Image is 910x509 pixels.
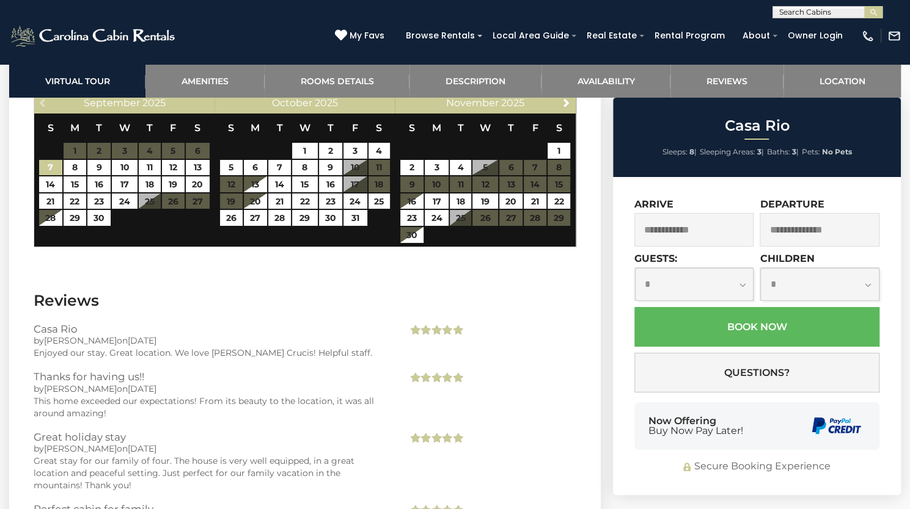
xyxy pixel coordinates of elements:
a: About [736,26,776,45]
label: Arrive [634,198,673,210]
span: Friday [170,122,176,134]
a: 17 [112,176,138,192]
span: Sleeping Areas: [699,147,755,156]
span: Baths: [766,147,790,156]
a: 16 [319,176,343,192]
span: September [84,97,140,109]
h3: Reviews [34,290,576,311]
a: 20 [244,193,268,209]
button: Book Now [634,307,879,347]
div: This home exceeded our expectations! From its beauty to the location, it was all around amazing! [34,395,389,419]
a: 22 [548,193,570,209]
span: Thursday [328,122,334,134]
span: [DATE] [128,383,156,394]
a: 21 [524,193,546,209]
a: 30 [87,210,111,226]
a: 16 [87,176,111,192]
a: 18 [139,176,161,192]
span: [PERSON_NAME] [44,443,117,454]
a: 1 [292,143,318,159]
a: 2 [400,160,424,176]
h3: Casa Rio [34,323,389,334]
a: 2 [319,143,343,159]
a: 27 [244,210,268,226]
span: 2025 [142,97,166,109]
span: Monday [70,122,79,134]
a: 13 [244,176,268,192]
a: 30 [319,210,343,226]
a: 4 [369,143,390,159]
div: Great stay for our family of four. The house is very well equipped, in a great location and peace... [34,455,389,491]
button: Questions? [634,353,879,392]
a: 13 [186,160,210,176]
a: Description [409,64,541,98]
li: | [662,144,696,160]
a: 7 [268,160,291,176]
span: Tuesday [457,122,463,134]
span: [DATE] [128,443,156,454]
span: Sunday [48,122,54,134]
a: 12 [162,160,185,176]
span: My Favs [350,29,384,42]
a: 3 [425,160,449,176]
span: Thursday [147,122,153,134]
a: 7 [39,160,62,176]
a: 15 [292,176,318,192]
div: Secure Booking Experience [634,460,879,474]
span: Monday [251,122,260,134]
strong: 8 [689,147,694,156]
span: [PERSON_NAME] [44,335,117,346]
div: by on [34,334,389,347]
a: Browse Rentals [400,26,481,45]
span: November [446,97,499,109]
img: phone-regular-white.png [861,29,875,43]
span: Sleeps: [662,147,687,156]
a: 16 [400,193,424,209]
span: Saturday [376,122,382,134]
a: 22 [292,193,318,209]
span: Sunday [228,122,234,134]
a: 21 [268,193,291,209]
a: 8 [64,160,86,176]
li: | [699,144,763,160]
span: [DATE] [128,335,156,346]
div: Now Offering [648,416,743,436]
a: 28 [268,210,291,226]
a: 11 [139,160,161,176]
span: Friday [352,122,358,134]
img: mail-regular-white.png [887,29,901,43]
a: Availability [541,64,670,98]
a: 19 [162,176,185,192]
a: 26 [220,210,243,226]
a: 17 [425,193,449,209]
a: Amenities [145,64,264,98]
a: 29 [64,210,86,226]
div: Enjoyed our stay. Great location. We love [PERSON_NAME] Crucis! Helpful staff. [34,347,389,359]
a: 18 [450,193,471,209]
a: 25 [369,193,390,209]
a: 14 [268,176,291,192]
a: Real Estate [581,26,643,45]
span: [PERSON_NAME] [44,383,117,394]
label: Guests: [634,253,677,264]
label: Children [760,253,814,264]
a: My Favs [335,29,387,43]
a: Local Area Guide [486,26,575,45]
a: 9 [319,160,343,176]
span: Saturday [556,122,562,134]
a: 20 [186,176,210,192]
span: 2025 [315,97,338,109]
span: Monday [432,122,441,134]
span: Thursday [508,122,514,134]
a: 23 [319,193,343,209]
span: Friday [532,122,538,134]
div: by on [34,442,389,455]
a: 28 [39,210,62,226]
a: 10 [112,160,138,176]
a: 31 [343,210,367,226]
a: 22 [64,193,86,209]
a: 5 [220,160,243,176]
span: Pets: [801,147,820,156]
a: 4 [450,160,471,176]
a: Owner Login [782,26,849,45]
